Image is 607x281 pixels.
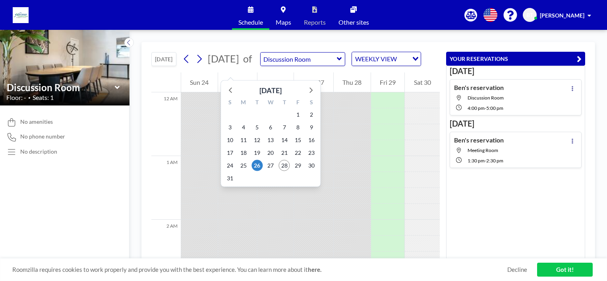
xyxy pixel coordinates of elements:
[224,122,236,133] span: Sunday, August 3, 2025
[292,122,303,133] span: Friday, August 8, 2025
[352,52,421,66] div: Search for option
[151,92,181,156] div: 12 AM
[454,84,504,92] h4: Ben's reservation
[468,158,485,164] span: 1:30 PM
[238,147,249,158] span: Monday, August 18, 2025
[306,122,317,133] span: Saturday, August 9, 2025
[292,135,303,146] span: Friday, August 15, 2025
[486,158,503,164] span: 2:30 PM
[7,82,115,93] input: Discussion Room
[265,147,276,158] span: Wednesday, August 20, 2025
[265,122,276,133] span: Wednesday, August 6, 2025
[304,19,326,25] span: Reports
[224,147,236,158] span: Sunday, August 17, 2025
[537,263,593,277] a: Got it!
[264,98,277,108] div: W
[485,105,486,111] span: -
[540,12,584,19] span: [PERSON_NAME]
[6,94,26,101] span: Floor: -
[338,19,369,25] span: Other sites
[507,266,527,273] a: Decline
[292,160,303,171] span: Friday, August 29, 2025
[306,135,317,146] span: Saturday, August 16, 2025
[224,135,236,146] span: Sunday, August 10, 2025
[306,109,317,120] span: Saturday, August 2, 2025
[292,109,303,120] span: Friday, August 1, 2025
[450,66,582,76] h3: [DATE]
[251,135,263,146] span: Tuesday, August 12, 2025
[238,19,263,25] span: Schedule
[33,94,54,101] span: Seats: 1
[468,105,485,111] span: 4:00 PM
[13,7,29,23] img: organization-logo
[468,95,504,101] span: Discussion Room
[305,98,318,108] div: S
[354,54,398,64] span: WEEKLY VIEW
[208,53,239,64] span: [DATE]
[446,52,585,66] button: YOUR RESERVATIONS
[468,147,498,153] span: Meeting Room
[454,136,504,144] h4: Ben's reservation
[223,98,236,108] div: S
[526,12,533,19] span: BT
[28,95,31,100] span: •
[20,133,65,140] span: No phone number
[218,72,257,92] div: Mon 25
[224,160,236,171] span: Sunday, August 24, 2025
[224,173,236,184] span: Sunday, August 31, 2025
[250,98,264,108] div: T
[279,147,290,158] span: Thursday, August 21, 2025
[265,160,276,171] span: Wednesday, August 27, 2025
[486,105,503,111] span: 5:00 PM
[259,85,282,96] div: [DATE]
[279,135,290,146] span: Thursday, August 14, 2025
[237,98,250,108] div: M
[371,72,405,92] div: Fri 29
[399,54,408,64] input: Search for option
[238,160,249,171] span: Monday, August 25, 2025
[334,72,371,92] div: Thu 28
[238,122,249,133] span: Monday, August 4, 2025
[292,147,303,158] span: Friday, August 22, 2025
[450,119,582,129] h3: [DATE]
[251,160,263,171] span: Tuesday, August 26, 2025
[181,72,218,92] div: Sun 24
[278,98,291,108] div: T
[12,266,507,273] span: Roomzilla requires cookies to work properly and provide you with the best experience. You can lea...
[261,53,337,66] input: Discussion Room
[238,135,249,146] span: Monday, August 11, 2025
[251,122,263,133] span: Tuesday, August 5, 2025
[308,266,321,273] a: here.
[151,52,176,66] button: [DATE]
[306,147,317,158] span: Saturday, August 23, 2025
[243,53,252,65] span: of
[485,158,486,164] span: -
[279,122,290,133] span: Thursday, August 7, 2025
[276,19,291,25] span: Maps
[257,72,294,92] div: Tue 26
[20,148,57,155] div: No description
[20,118,53,125] span: No amenities
[151,156,181,220] div: 1 AM
[306,160,317,171] span: Saturday, August 30, 2025
[251,147,263,158] span: Tuesday, August 19, 2025
[291,98,305,108] div: F
[279,160,290,171] span: Thursday, August 28, 2025
[265,135,276,146] span: Wednesday, August 13, 2025
[405,72,440,92] div: Sat 30
[294,72,333,92] div: Wed 27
